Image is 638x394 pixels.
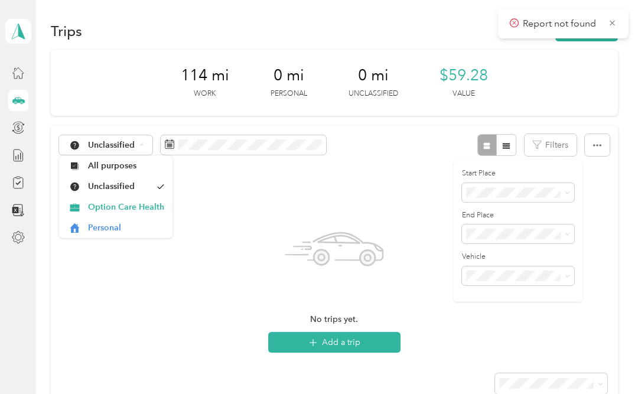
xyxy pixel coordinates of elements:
span: No trips yet. [310,313,358,325]
p: Value [453,89,475,99]
p: Personal [271,89,307,99]
p: Work [194,89,216,99]
button: Filters [525,134,577,156]
label: Vehicle [462,252,574,262]
iframe: Everlance-gr Chat Button Frame [572,328,638,394]
span: 0 mi [358,66,389,85]
span: Personal [88,222,164,234]
p: Report not found [523,17,600,31]
label: End Place [462,210,574,221]
span: All purposes [88,159,164,172]
span: Unclassified [88,141,135,149]
span: $59.28 [440,66,488,85]
button: Add a trip [268,332,401,353]
span: Unclassified [88,180,152,193]
span: Option Care Health [88,201,164,213]
span: 114 mi [181,66,229,85]
h1: Trips [51,25,82,37]
p: Unclassified [349,89,398,99]
label: Start Place [462,168,574,179]
span: 0 mi [274,66,304,85]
